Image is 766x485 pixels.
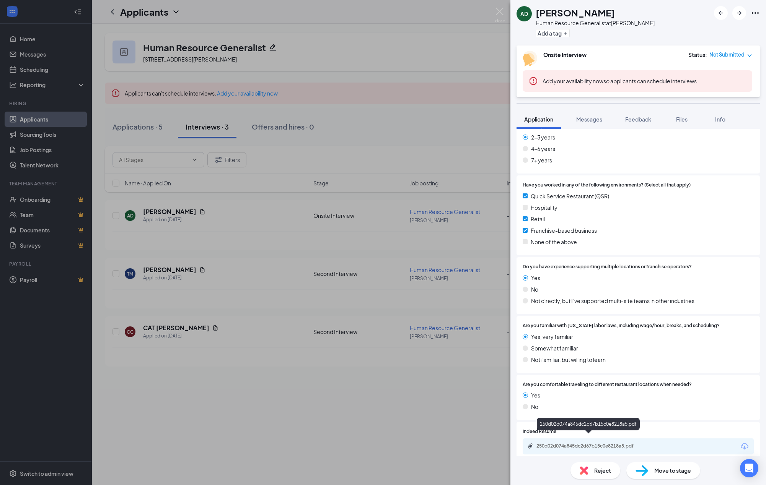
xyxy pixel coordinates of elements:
[751,8,760,18] svg: Ellipses
[531,402,538,411] span: No
[531,297,694,305] span: Not directly, but I’ve supported multi-site teams in other industries
[732,6,746,20] button: ArrowRight
[536,443,644,449] div: 250d02d074a845dc2d67b15c0e8218a5.pdf
[531,238,577,246] span: None of the above
[594,466,611,475] span: Reject
[735,8,744,18] svg: ArrowRight
[536,19,655,27] div: Human Resource Generalist at [PERSON_NAME]
[523,381,692,388] span: Are you comfortable traveling to different restaurant locations when needed?
[523,263,692,271] span: Do you have experience supporting multiple locations or franchise operators?
[625,116,651,123] span: Feedback
[716,8,725,18] svg: ArrowLeftNew
[531,133,555,141] span: 2–3 years
[543,77,603,85] button: Add your availability now
[531,344,578,352] span: Somewhat familiar
[520,10,528,18] div: AD
[531,355,606,364] span: Not familiar, but willing to learn
[740,459,758,477] div: Open Intercom Messenger
[527,443,533,449] svg: Paperclip
[543,78,698,84] span: so applicants can schedule interviews.
[715,116,725,123] span: Info
[747,53,752,58] span: down
[523,182,691,189] span: Have you worked in any of the following environments? (Select all that apply)
[740,442,749,451] svg: Download
[531,203,557,212] span: Hospitality
[531,333,573,341] span: Yes, very familiar
[714,6,728,20] button: ArrowLeftNew
[531,144,555,153] span: 4–6 years
[531,215,545,223] span: Retail
[543,51,587,58] b: Onsite Interview
[531,274,540,282] span: Yes
[676,116,688,123] span: Files
[527,443,651,450] a: Paperclip250d02d074a845dc2d67b15c0e8218a5.pdf
[523,428,556,435] span: Indeed Resume
[531,226,597,235] span: Franchise-based business
[709,51,745,58] span: Not Submitted
[523,322,720,329] span: Are you familiar with [US_STATE] labor laws, including wage/hour, breaks, and scheduling?
[654,466,691,475] span: Move to stage
[531,285,538,294] span: No
[536,29,570,37] button: PlusAdd a tag
[536,6,615,19] h1: [PERSON_NAME]
[531,192,609,200] span: Quick Service Restaurant (QSR)
[576,116,602,123] span: Messages
[537,418,640,430] div: 250d02d074a845dc2d67b15c0e8218a5.pdf
[531,156,552,164] span: 7+ years
[531,391,540,399] span: Yes
[563,31,568,36] svg: Plus
[688,51,707,58] div: Status :
[524,116,553,123] span: Application
[529,76,538,86] svg: Error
